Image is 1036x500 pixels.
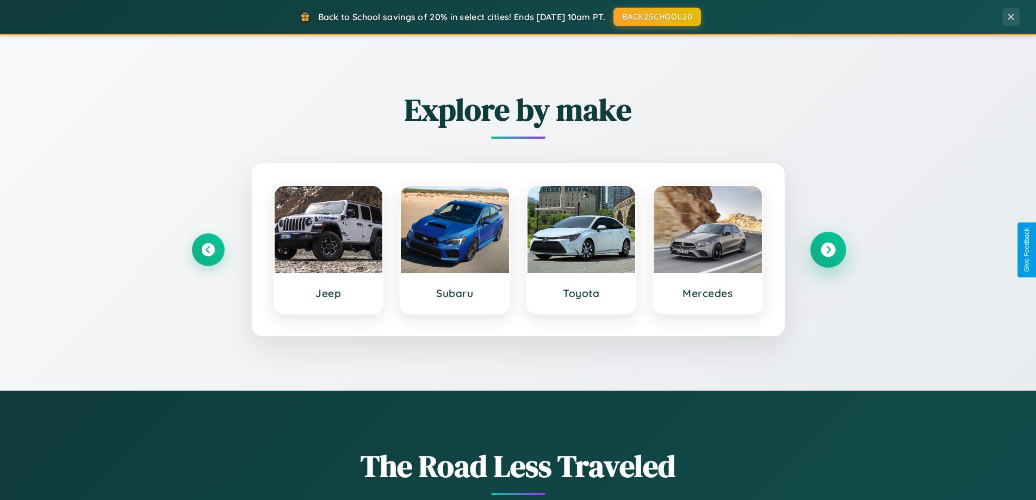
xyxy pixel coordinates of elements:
[613,8,701,26] button: BACK2SCHOOL20
[665,287,751,300] h3: Mercedes
[538,287,625,300] h3: Toyota
[192,89,845,131] h2: Explore by make
[192,445,845,487] h1: The Road Less Traveled
[412,287,498,300] h3: Subaru
[286,287,372,300] h3: Jeep
[318,11,605,22] span: Back to School savings of 20% in select cities! Ends [DATE] 10am PT.
[1023,228,1031,272] div: Give Feedback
